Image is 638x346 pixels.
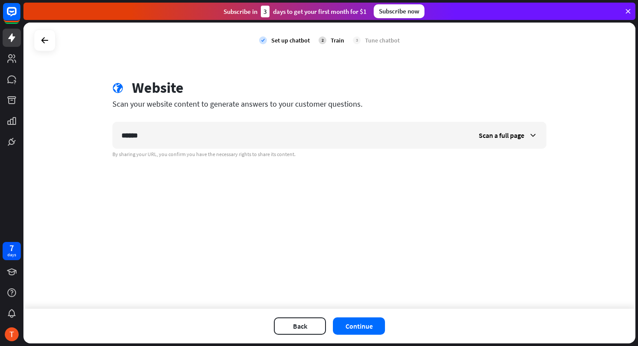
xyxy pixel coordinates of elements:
div: days [7,252,16,258]
a: 7 days [3,242,21,260]
div: Set up chatbot [271,36,310,44]
div: 3 [353,36,361,44]
div: By sharing your URL, you confirm you have the necessary rights to share its content. [112,151,546,158]
div: Subscribe in days to get your first month for $1 [224,6,367,17]
div: Subscribe now [374,4,424,18]
div: 7 [10,244,14,252]
i: globe [112,83,123,94]
div: Scan your website content to generate answers to your customer questions. [112,99,546,109]
button: Open LiveChat chat widget [7,3,33,29]
i: check [259,36,267,44]
div: 3 [261,6,270,17]
div: Tune chatbot [365,36,400,44]
div: 2 [319,36,326,44]
button: Continue [333,317,385,335]
button: Back [274,317,326,335]
div: Website [132,79,184,97]
span: Scan a full page [479,131,524,140]
div: Train [331,36,344,44]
